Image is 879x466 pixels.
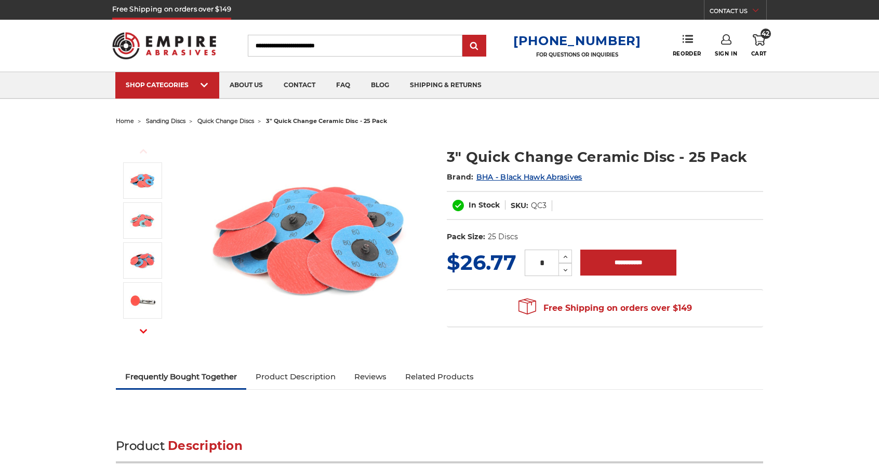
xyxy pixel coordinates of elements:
a: contact [273,72,326,99]
dt: Pack Size: [447,231,485,242]
a: Product Description [246,365,345,388]
span: Reorder [673,50,701,57]
img: 3 inch ceramic roloc discs [129,168,155,194]
img: 3" Quick Change Ceramic Disc - 25 Pack [129,248,155,273]
a: sanding discs [146,117,185,125]
span: $26.77 [447,250,516,275]
img: Air grinder sanding Disc ceramic [129,287,155,313]
span: Brand: [447,172,474,182]
h1: 3" Quick Change Ceramic Disc - 25 Pack [447,147,763,167]
a: Reviews [345,365,396,388]
img: 3 inch ceramic roloc discs [205,136,413,344]
a: quick change discs [197,117,254,125]
dt: SKU: [511,200,528,211]
span: Description [168,438,243,453]
a: shipping & returns [399,72,492,99]
a: Frequently Bought Together [116,365,246,388]
a: 42 Cart [751,34,767,57]
a: CONTACT US [710,5,766,20]
img: Empire Abrasives [112,25,216,66]
button: Next [131,320,156,342]
input: Submit [464,36,485,57]
a: [PHONE_NUMBER] [513,33,641,48]
dd: 25 Discs [488,231,518,242]
div: SHOP CATEGORIES [126,81,209,89]
img: 3" Quick Change Ceramic Disc - 25 Pack [129,208,155,234]
p: FOR QUESTIONS OR INQUIRIES [513,51,641,58]
span: In Stock [469,200,500,210]
a: Related Products [396,365,483,388]
span: Cart [751,50,767,57]
span: Product [116,438,165,453]
a: home [116,117,134,125]
span: 3" quick change ceramic disc - 25 pack [266,117,387,125]
a: faq [326,72,361,99]
a: Reorder [673,34,701,57]
a: about us [219,72,273,99]
a: BHA - Black Hawk Abrasives [476,172,582,182]
button: Previous [131,140,156,162]
span: Free Shipping on orders over $149 [518,298,692,319]
span: Sign In [715,50,737,57]
dd: QC3 [531,200,547,211]
a: blog [361,72,399,99]
span: 42 [761,29,771,39]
